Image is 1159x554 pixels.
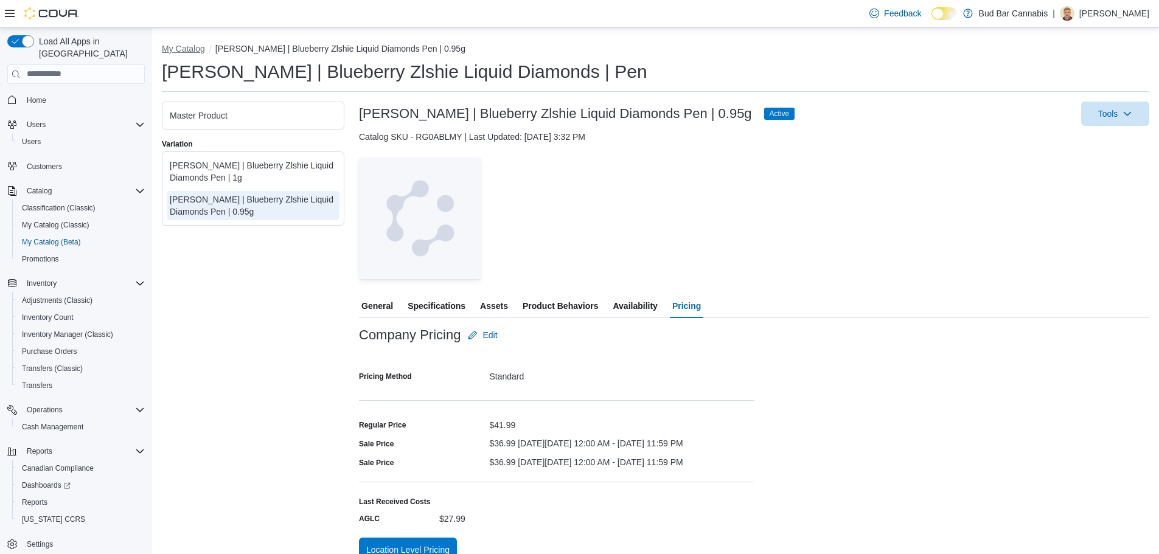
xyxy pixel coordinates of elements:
span: My Catalog (Classic) [22,220,89,230]
span: Home [22,92,145,108]
label: Pricing Method [359,372,412,381]
button: Users [2,116,150,133]
a: Settings [22,537,58,552]
h1: [PERSON_NAME] | Blueberry Zlshie Liquid Diamonds | Pen [162,60,647,84]
span: Dashboards [22,480,71,490]
button: Classification (Classic) [12,199,150,216]
a: Feedback [865,1,926,26]
span: Inventory [22,276,145,291]
span: Pricing [672,294,701,318]
a: Transfers [17,378,57,393]
span: Purchase Orders [17,344,145,359]
a: Adjustments (Classic) [17,293,97,308]
span: Adjustments (Classic) [17,293,145,308]
span: Edit [482,329,497,341]
span: Users [27,120,46,130]
span: Classification (Classic) [17,201,145,215]
span: Transfers [17,378,145,393]
span: Inventory Manager (Classic) [17,327,145,342]
input: Dark Mode [931,7,957,20]
p: $36.99 [DATE][DATE] 12:00 AM - [DATE] 11:59 PM [490,456,683,468]
button: Cash Management [12,418,150,435]
a: Inventory Count [17,310,78,325]
span: Active [764,108,795,120]
div: $27.99 [439,509,602,524]
label: Last Received Costs [359,497,430,507]
label: Sale Price [359,458,394,468]
a: Transfers (Classic) [17,361,88,376]
button: Purchase Orders [12,343,150,360]
a: [US_STATE] CCRS [17,512,90,527]
span: Cash Management [17,420,145,434]
span: Reports [17,495,145,510]
button: Catalog [22,184,57,198]
span: Transfers [22,381,52,390]
span: Users [17,134,145,149]
button: Inventory Count [12,309,150,326]
span: Dashboards [17,478,145,493]
button: Customers [2,158,150,175]
label: Sale Price [359,439,394,449]
span: Inventory Manager (Classic) [22,330,113,339]
span: Canadian Compliance [22,463,94,473]
button: Reports [12,494,150,511]
span: Users [22,117,145,132]
button: Adjustments (Classic) [12,292,150,309]
span: Operations [22,403,145,417]
p: Bud Bar Cannabis [979,6,1048,21]
span: Classification (Classic) [22,203,96,213]
button: Transfers (Classic) [12,360,150,377]
span: Customers [27,162,62,171]
span: Inventory Count [17,310,145,325]
span: Load All Apps in [GEOGRAPHIC_DATA] [34,35,145,60]
span: Home [27,95,46,105]
span: Canadian Compliance [17,461,145,476]
h3: [PERSON_NAME] | Blueberry Zlshie Liquid Diamonds Pen | 0.95g [359,106,752,121]
span: My Catalog (Beta) [17,235,145,249]
h3: Company Pricing [359,328,461,342]
button: [US_STATE] CCRS [12,511,150,528]
button: Tools [1081,102,1149,126]
span: Assets [480,294,508,318]
span: Inventory Count [22,313,74,322]
span: Reports [22,497,47,507]
p: [PERSON_NAME] [1079,6,1149,21]
span: Purchase Orders [22,347,77,356]
a: Purchase Orders [17,344,82,359]
span: Catalog [27,186,52,196]
a: Cash Management [17,420,88,434]
a: Reports [17,495,52,510]
button: Inventory [22,276,61,291]
a: Users [17,134,46,149]
span: [US_STATE] CCRS [22,514,85,524]
a: Dashboards [12,477,150,494]
a: My Catalog (Classic) [17,218,94,232]
img: Image for Cova Placeholder [359,158,481,279]
button: My Catalog (Classic) [12,216,150,234]
span: Specifications [408,294,465,318]
button: Edit [463,323,502,347]
span: Customers [22,159,145,174]
a: Promotions [17,252,64,266]
div: Catalog SKU - RG0ABLMY | Last Updated: [DATE] 3:32 PM [359,131,1149,143]
button: Operations [22,403,68,417]
span: Promotions [22,254,59,264]
div: Standard [490,367,755,381]
span: My Catalog (Classic) [17,218,145,232]
button: Home [2,91,150,109]
label: Variation [162,139,193,149]
div: Master Product [170,109,336,122]
a: Customers [22,159,67,174]
a: My Catalog (Beta) [17,235,86,249]
span: Availability [613,294,657,318]
button: Settings [2,535,150,553]
label: AGLC [359,514,380,524]
button: Reports [22,444,57,459]
span: Transfers (Classic) [17,361,145,376]
div: Robert Johnson [1060,6,1074,21]
span: Catalog [22,184,145,198]
button: Inventory Manager (Classic) [12,326,150,343]
button: My Catalog (Beta) [12,234,150,251]
span: Tools [1098,108,1118,120]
